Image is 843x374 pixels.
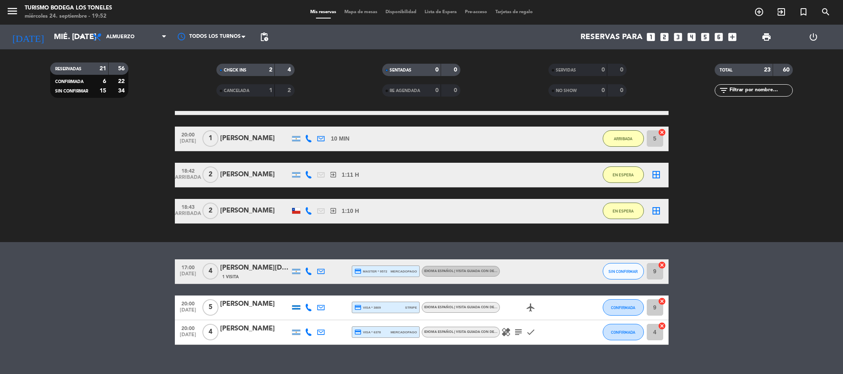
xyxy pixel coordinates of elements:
[118,78,126,84] strong: 22
[556,89,577,93] span: NO SHOW
[178,175,198,184] span: ARRIBADA
[269,88,272,93] strong: 1
[55,89,88,93] span: SIN CONFIRMAR
[776,7,786,17] i: exit_to_app
[331,134,349,143] span: 10 MIN
[178,211,198,220] span: ARRIBADA
[764,67,771,73] strong: 23
[178,262,198,272] span: 17:00
[25,4,112,12] div: Turismo Bodega Los Toneles
[354,268,362,275] i: credit_card
[6,5,19,20] button: menu
[202,166,218,183] span: 2
[330,207,337,215] i: exit_to_app
[354,328,362,336] i: credit_card
[202,299,218,316] span: 5
[178,166,198,175] span: 18:42
[424,330,571,334] span: Idioma Español | Visita guiada con degustación itinerante - Mosquita Muerta
[220,299,290,309] div: [PERSON_NAME]
[118,66,126,72] strong: 56
[390,68,411,72] span: SENTADAS
[491,10,537,14] span: Tarjetas de regalo
[202,263,218,279] span: 4
[614,136,632,141] span: ARRIBADA
[659,32,670,42] i: looks_two
[420,10,461,14] span: Lista de Espera
[603,203,644,219] button: EN ESPERA
[118,88,126,94] strong: 34
[202,324,218,340] span: 4
[762,32,771,42] span: print
[288,88,293,93] strong: 2
[405,305,417,310] span: stripe
[259,32,269,42] span: pending_actions
[178,298,198,308] span: 20:00
[658,297,666,305] i: cancel
[658,322,666,330] i: cancel
[608,269,638,274] span: SIN CONFIRMAR
[342,170,359,180] span: 1:11 H
[790,25,837,49] div: LOG OUT
[55,80,84,84] span: CONFIRMADA
[354,328,381,336] span: visa * 6378
[220,133,290,144] div: [PERSON_NAME]
[651,170,661,180] i: border_all
[646,32,656,42] i: looks_one
[6,28,50,46] i: [DATE]
[513,327,523,337] i: subject
[224,89,249,93] span: CANCELADA
[700,32,711,42] i: looks_5
[220,263,290,273] div: [PERSON_NAME][DATE]
[106,34,135,40] span: Almuerzo
[783,67,791,73] strong: 60
[719,85,729,95] i: filter_list
[603,299,644,316] button: CONFIRMADA
[178,323,198,332] span: 20:00
[354,304,362,311] i: credit_card
[603,263,644,279] button: SIN CONFIRMAR
[100,66,106,72] strong: 21
[658,128,666,136] i: cancel
[354,268,388,275] span: master * 9572
[340,10,381,14] span: Mapa de mesas
[220,205,290,216] div: [PERSON_NAME]
[222,274,239,280] span: 1 Visita
[673,32,683,42] i: looks_3
[581,32,643,42] span: Reservas para
[435,67,439,73] strong: 0
[808,32,818,42] i: power_settings_new
[202,130,218,147] span: 1
[25,12,112,21] div: miércoles 24. septiembre - 19:52
[526,302,536,312] i: airplanemode_active
[720,68,732,72] span: TOTAL
[77,32,86,42] i: arrow_drop_down
[799,7,808,17] i: turned_in_not
[454,67,459,73] strong: 0
[620,67,625,73] strong: 0
[424,306,565,309] span: Idioma Español | Visita guiada con degustación - Familia Millan Wine Series
[454,88,459,93] strong: 0
[390,330,417,335] span: mercadopago
[202,203,218,219] span: 2
[603,324,644,340] button: CONFIRMADA
[178,129,198,139] span: 20:00
[220,323,290,334] div: [PERSON_NAME]
[603,130,644,147] button: ARRIBADA
[390,269,417,274] span: mercadopago
[435,88,439,93] strong: 0
[651,206,661,216] i: border_all
[821,7,831,17] i: search
[754,7,764,17] i: add_circle_outline
[390,89,420,93] span: RE AGENDADA
[727,32,738,42] i: add_box
[220,169,290,180] div: [PERSON_NAME]
[178,202,198,211] span: 18:43
[342,206,359,216] span: 1:10 H
[611,330,635,335] span: CONFIRMADA
[330,171,337,178] i: exit_to_app
[601,67,605,73] strong: 0
[288,67,293,73] strong: 4
[55,67,81,71] span: RESERVADAS
[620,88,625,93] strong: 0
[686,32,697,42] i: looks_4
